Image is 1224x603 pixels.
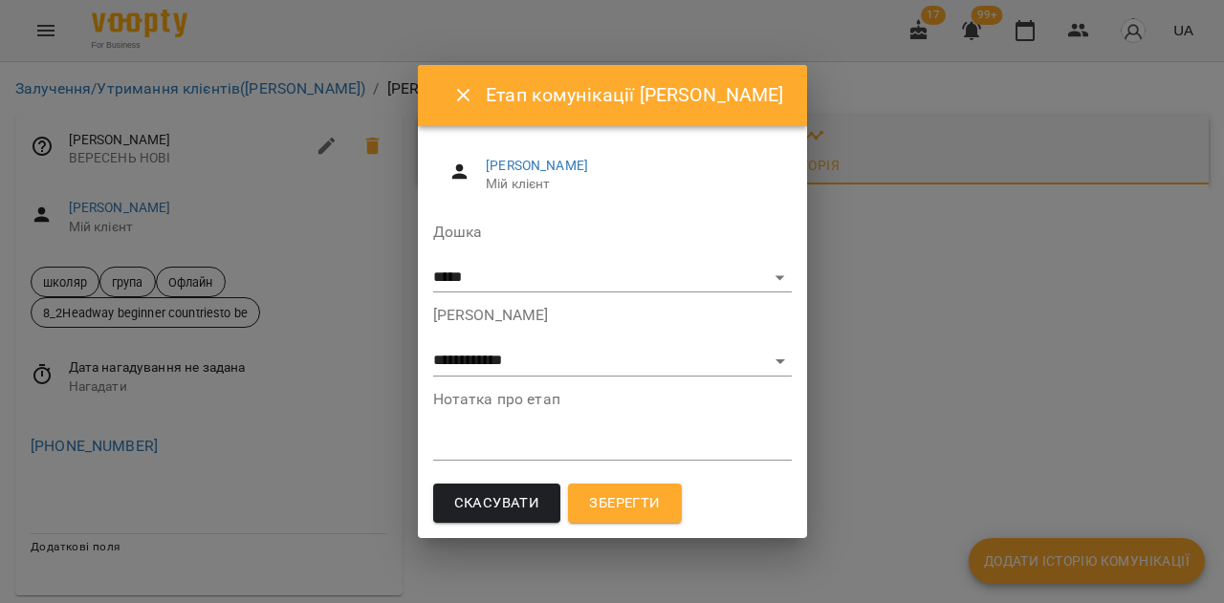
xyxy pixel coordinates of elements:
label: Дошка [433,225,792,240]
button: Зберегти [568,484,681,524]
span: Скасувати [454,491,540,516]
button: Close [441,73,487,118]
span: Мій клієнт [486,175,776,194]
h6: Етап комунікації [PERSON_NAME] [486,80,783,110]
button: Скасувати [433,484,561,524]
label: [PERSON_NAME] [433,308,792,323]
label: Нотатка про етап [433,392,792,407]
a: [PERSON_NAME] [486,158,588,173]
span: Зберегти [589,491,660,516]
